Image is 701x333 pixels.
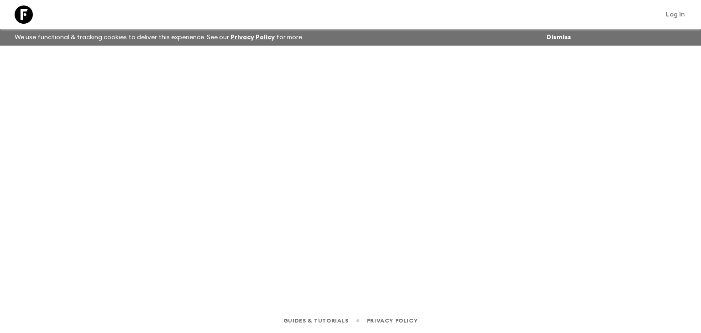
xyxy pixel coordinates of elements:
a: Privacy Policy [230,34,275,41]
p: We use functional & tracking cookies to deliver this experience. See our for more. [11,29,307,46]
a: Guides & Tutorials [283,316,349,326]
button: Dismiss [544,31,573,44]
a: Privacy Policy [367,316,418,326]
a: Log in [661,8,690,21]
